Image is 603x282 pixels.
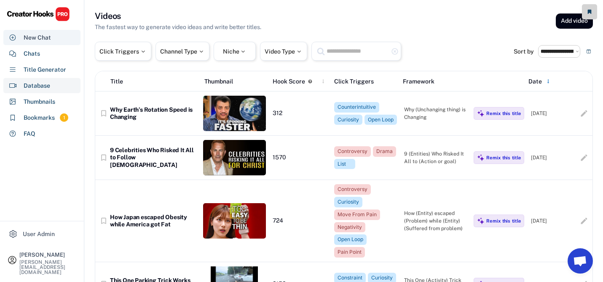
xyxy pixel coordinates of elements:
div: Pain Point [338,249,362,256]
div: Open Loop [338,236,363,243]
img: MagicMajor%20%28Purple%29.svg [477,110,485,117]
button: highlight_remove [391,48,399,55]
div: FAQ [24,129,35,138]
div: 312 [273,110,327,117]
div: Controversy [338,186,367,193]
div: Remix this title [486,218,521,224]
div: Hook Score [273,77,305,86]
div: Thumbnails [24,97,55,106]
div: 9 (Entities) Who Risked It All to (Action or goal) [404,150,467,165]
div: Title [110,77,123,86]
img: thumbnail%20%2862%29.jpg [203,96,266,131]
div: How (Entity) escaped (Problem) while (Entity) (Suffered from problem) [404,209,467,232]
button: bookmark_border [99,109,108,118]
button: Add video [556,13,593,29]
img: thumbnail%20%2869%29.jpg [203,140,266,175]
img: MagicMajor%20%28Purple%29.svg [477,154,485,161]
div: Niche [223,48,247,54]
div: [DATE] [531,217,573,225]
button: edit [580,217,588,225]
div: Framework [403,77,465,86]
a: Open chat [568,248,593,274]
div: New Chat [24,33,51,42]
div: Chats [24,49,40,58]
img: thumbnail%20%2851%29.jpg [203,203,266,239]
div: Click Triggers [99,48,147,54]
div: Open Loop [368,116,394,124]
div: Video Type [265,48,303,54]
div: Controversy [338,148,367,155]
div: List [338,161,352,168]
button: bookmark_border [99,217,108,225]
div: Remix this title [486,110,521,116]
div: [PERSON_NAME][EMAIL_ADDRESS][DOMAIN_NAME] [19,260,77,275]
div: Database [24,81,50,90]
h3: Videos [95,10,121,22]
div: Constraint [338,274,362,282]
div: [DATE] [531,154,573,161]
div: Why (Unchanging thing) is Changing [404,106,467,121]
div: 1570 [273,154,327,161]
div: The fastest way to generate video ideas and write better titles. [95,23,261,32]
img: MagicMajor%20%28Purple%29.svg [477,217,485,225]
div: Curiosity [371,274,393,282]
div: Sort by [514,48,534,54]
div: 724 [273,217,327,225]
button: edit [580,153,588,162]
div: 9 Celebrities Who Risked It All to Follow [DEMOGRAPHIC_DATA] [110,147,196,169]
div: Click Triggers [334,77,396,86]
div: How Japan escaped Obesity while America got Fat [110,214,196,228]
div: Date [528,77,542,86]
button: bookmark_border [99,153,108,162]
div: Why Earth’s Rotation Speed is Changing [110,106,196,121]
div: Thumbnail [204,77,266,86]
div: [PERSON_NAME] [19,252,77,258]
div: Negativity [338,224,362,231]
div: Bookmarks [24,113,55,122]
div: 1 [60,114,68,121]
button: edit [580,109,588,118]
div: Remix this title [486,155,521,161]
div: Title Generator [24,65,66,74]
div: [DATE] [531,110,573,117]
div: Counterintuitive [338,104,376,111]
div: Channel Type [160,48,205,54]
div: Curiosity [338,199,359,206]
div: User Admin [23,230,55,239]
div: Move From Pain [338,211,377,218]
div: Curiosity [338,116,359,124]
img: CHPRO%20Logo.svg [7,7,70,21]
div: Drama [376,148,393,155]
